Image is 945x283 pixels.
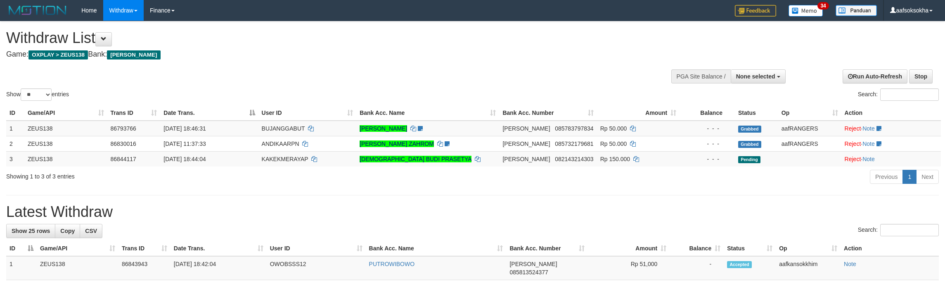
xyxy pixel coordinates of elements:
span: 86793766 [111,125,136,132]
span: 86830016 [111,140,136,147]
td: ZEUS138 [24,136,107,151]
th: Balance: activate to sort column ascending [670,241,724,256]
span: [DATE] 18:44:04 [163,156,206,162]
td: - [670,256,724,280]
td: 3 [6,151,24,166]
span: OXPLAY > ZEUS138 [28,50,88,59]
td: aafRANGERS [778,136,841,151]
div: Showing 1 to 3 of 3 entries [6,169,388,181]
a: [PERSON_NAME] ZAHROM [360,140,434,147]
span: Grabbed [738,141,761,148]
th: ID: activate to sort column descending [6,241,37,256]
span: BUJANGGABUT [262,125,305,132]
a: Show 25 rows [6,224,55,238]
td: · [841,151,941,166]
th: Balance [680,105,735,121]
th: Bank Acc. Name: activate to sort column ascending [356,105,499,121]
a: [DEMOGRAPHIC_DATA] BUDI PRASETYA [360,156,471,162]
span: Rp 50.000 [600,125,627,132]
span: 86844117 [111,156,136,162]
td: · [841,121,941,136]
span: [PERSON_NAME] [502,125,550,132]
th: Date Trans.: activate to sort column ascending [171,241,267,256]
a: Note [862,156,875,162]
td: 1 [6,256,37,280]
span: Grabbed [738,126,761,133]
a: Copy [55,224,80,238]
label: Show entries [6,88,69,101]
span: ANDIKAARPN [262,140,299,147]
label: Search: [858,88,939,101]
span: Accepted [727,261,752,268]
span: Copy 085732179681 to clipboard [555,140,593,147]
span: Copy 085813524377 to clipboard [509,269,548,276]
td: ZEUS138 [24,151,107,166]
td: OWOBSSS12 [267,256,366,280]
span: CSV [85,228,97,234]
th: Amount: activate to sort column ascending [597,105,680,121]
th: User ID: activate to sort column ascending [258,105,357,121]
td: 86843943 [118,256,171,280]
div: - - - [683,140,732,148]
span: 34 [817,2,829,10]
a: Note [862,125,875,132]
td: ZEUS138 [37,256,118,280]
th: Bank Acc. Number: activate to sort column ascending [499,105,597,121]
th: Game/API: activate to sort column ascending [24,105,107,121]
a: Reject [845,156,861,162]
a: Reject [845,125,861,132]
div: - - - [683,155,732,163]
div: PGA Site Balance / [671,69,731,83]
span: [DATE] 11:37:33 [163,140,206,147]
a: PUTROWIBOWO [369,261,414,267]
a: CSV [80,224,102,238]
th: Status [735,105,778,121]
img: Button%20Memo.svg [789,5,823,17]
th: Trans ID: activate to sort column ascending [118,241,171,256]
a: Note [844,261,856,267]
span: [DATE] 18:46:31 [163,125,206,132]
span: Copy 082143214303 to clipboard [555,156,593,162]
span: KAKEKMERAYAP [262,156,308,162]
span: None selected [736,73,775,80]
input: Search: [880,224,939,236]
th: User ID: activate to sort column ascending [267,241,366,256]
a: Run Auto-Refresh [843,69,907,83]
th: Bank Acc. Name: activate to sort column ascending [366,241,507,256]
th: Action [841,241,939,256]
th: Op: activate to sort column ascending [778,105,841,121]
img: Feedback.jpg [735,5,776,17]
th: Op: activate to sort column ascending [776,241,841,256]
label: Search: [858,224,939,236]
td: · [841,136,941,151]
img: MOTION_logo.png [6,4,69,17]
td: 1 [6,121,24,136]
a: Stop [909,69,933,83]
a: Previous [870,170,903,184]
th: Amount: activate to sort column ascending [588,241,670,256]
h4: Game: Bank: [6,50,622,59]
th: Game/API: activate to sort column ascending [37,241,118,256]
td: aafkansokkhim [776,256,841,280]
a: 1 [902,170,917,184]
td: [DATE] 18:42:04 [171,256,267,280]
div: - - - [683,124,732,133]
span: [PERSON_NAME] [107,50,160,59]
th: Bank Acc. Number: activate to sort column ascending [506,241,588,256]
th: Status: activate to sort column ascending [724,241,776,256]
span: Copy [60,228,75,234]
a: Note [862,140,875,147]
td: Rp 51,000 [588,256,670,280]
span: Pending [738,156,760,163]
a: Next [916,170,939,184]
h1: Latest Withdraw [6,204,939,220]
img: panduan.png [836,5,877,16]
button: None selected [731,69,786,83]
span: [PERSON_NAME] [502,140,550,147]
span: Rp 150.000 [600,156,630,162]
span: Rp 50.000 [600,140,627,147]
td: 2 [6,136,24,151]
a: [PERSON_NAME] [360,125,407,132]
a: Reject [845,140,861,147]
td: ZEUS138 [24,121,107,136]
